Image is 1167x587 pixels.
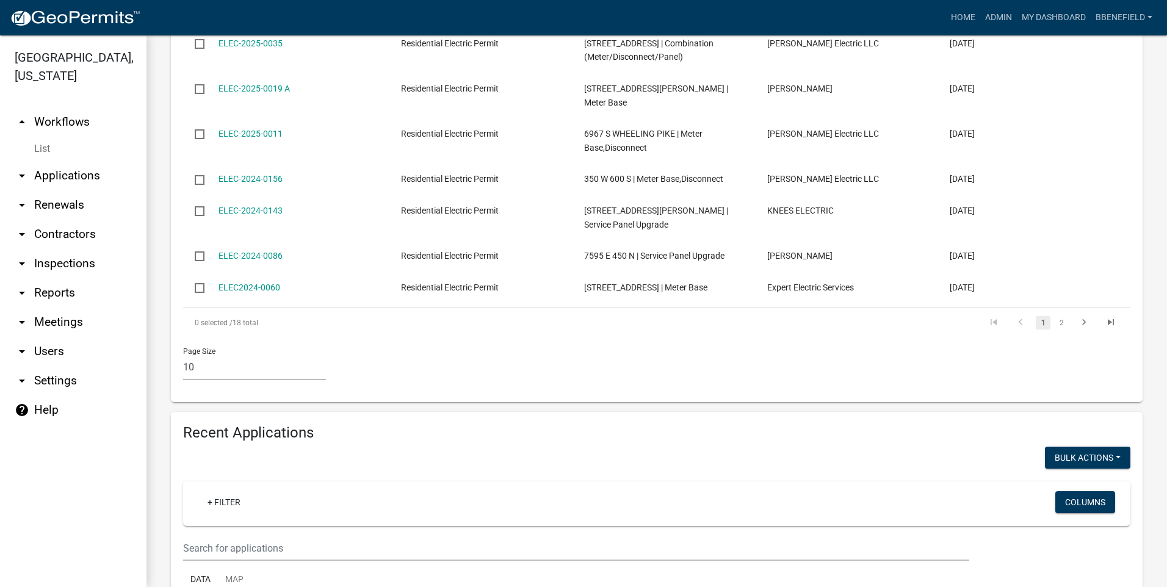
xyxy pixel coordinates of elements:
[584,38,714,62] span: 303 E 6TH ST | Combination (Meter/Disconnect/Panel)
[767,251,833,261] span: Grace Brown
[401,251,499,261] span: Residential Electric Permit
[584,174,723,184] span: 350 W 600 S | Meter Base,Disconnect
[1099,316,1122,330] a: go to last page
[584,84,728,107] span: 2189 KIMBERLY DR | Meter Base
[950,251,975,261] span: 07/15/2024
[767,206,834,215] span: KNEES ELECTRIC
[15,256,29,271] i: arrow_drop_down
[15,227,29,242] i: arrow_drop_down
[401,129,499,139] span: Residential Electric Permit
[198,491,250,513] a: + Filter
[584,129,703,153] span: 6967 S WHEELING PIKE | Meter Base,Disconnect
[401,84,499,93] span: Residential Electric Permit
[1055,491,1115,513] button: Columns
[1091,6,1157,29] a: BBenefield
[1034,312,1052,333] li: page 1
[1052,312,1071,333] li: page 2
[584,251,724,261] span: 7595 E 450 N | Service Panel Upgrade
[15,115,29,129] i: arrow_drop_up
[950,174,975,184] span: 12/11/2024
[183,536,969,561] input: Search for applications
[584,206,728,229] span: 319 CHRISTOPHER DR | Service Panel Upgrade
[401,283,499,292] span: Residential Electric Permit
[767,174,879,184] span: Carl Burman Electric LLC
[1072,316,1096,330] a: go to next page
[946,6,980,29] a: Home
[1017,6,1091,29] a: My Dashboard
[1045,447,1130,469] button: Bulk Actions
[219,206,283,215] a: ELEC-2024-0143
[15,286,29,300] i: arrow_drop_down
[183,424,1130,442] h4: Recent Applications
[219,174,283,184] a: ELEC-2024-0156
[767,38,879,48] span: Carl Burman Electric LLC
[1054,316,1069,330] a: 2
[950,38,975,48] span: 03/24/2025
[1009,316,1032,330] a: go to previous page
[980,6,1017,29] a: Admin
[195,319,233,327] span: 0 selected /
[219,283,280,292] a: ELEC2024-0060
[15,168,29,183] i: arrow_drop_down
[15,373,29,388] i: arrow_drop_down
[219,84,290,93] a: ELEC-2025-0019 A
[767,129,879,139] span: Carl Burman Electric LLC
[950,84,975,93] span: 02/24/2025
[401,174,499,184] span: Residential Electric Permit
[15,198,29,212] i: arrow_drop_down
[950,283,975,292] span: 05/22/2024
[183,308,557,338] div: 18 total
[15,403,29,417] i: help
[950,206,975,215] span: 11/07/2024
[219,38,283,48] a: ELEC-2025-0035
[767,283,854,292] span: Expert Electric Services
[982,316,1005,330] a: go to first page
[401,38,499,48] span: Residential Electric Permit
[584,283,707,292] span: 1200 S 4TH AVE | Meter Base
[1036,316,1050,330] a: 1
[219,251,283,261] a: ELEC-2024-0086
[15,344,29,359] i: arrow_drop_down
[401,206,499,215] span: Residential Electric Permit
[950,129,975,139] span: 01/21/2025
[219,129,283,139] a: ELEC-2025-0011
[767,84,833,93] span: Levi Biggs
[15,315,29,330] i: arrow_drop_down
